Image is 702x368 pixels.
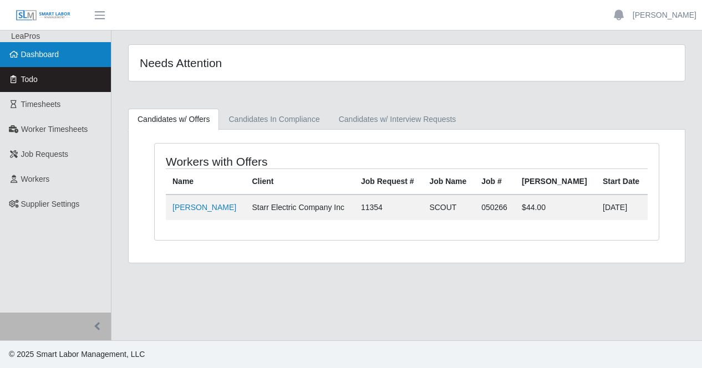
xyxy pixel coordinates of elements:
[21,125,88,134] span: Worker Timesheets
[596,195,648,220] td: [DATE]
[21,100,61,109] span: Timesheets
[475,195,515,220] td: 050266
[423,169,475,195] th: Job Name
[219,109,329,130] a: Candidates In Compliance
[633,9,696,21] a: [PERSON_NAME]
[166,155,357,168] h4: Workers with Offers
[21,75,38,84] span: Todo
[246,195,354,220] td: Starr Electric Company Inc
[515,169,596,195] th: [PERSON_NAME]
[475,169,515,195] th: Job #
[140,56,353,70] h4: Needs Attention
[354,169,423,195] th: Job Request #
[9,350,145,359] span: © 2025 Smart Labor Management, LLC
[515,195,596,220] td: $44.00
[16,9,71,22] img: SLM Logo
[21,200,80,208] span: Supplier Settings
[329,109,466,130] a: Candidates w/ Interview Requests
[596,169,648,195] th: Start Date
[128,109,219,130] a: Candidates w/ Offers
[354,195,423,220] td: 11354
[166,169,246,195] th: Name
[21,150,69,159] span: Job Requests
[172,203,236,212] a: [PERSON_NAME]
[11,32,40,40] span: LeaPros
[21,175,50,183] span: Workers
[246,169,354,195] th: Client
[423,195,475,220] td: SCOUT
[21,50,59,59] span: Dashboard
